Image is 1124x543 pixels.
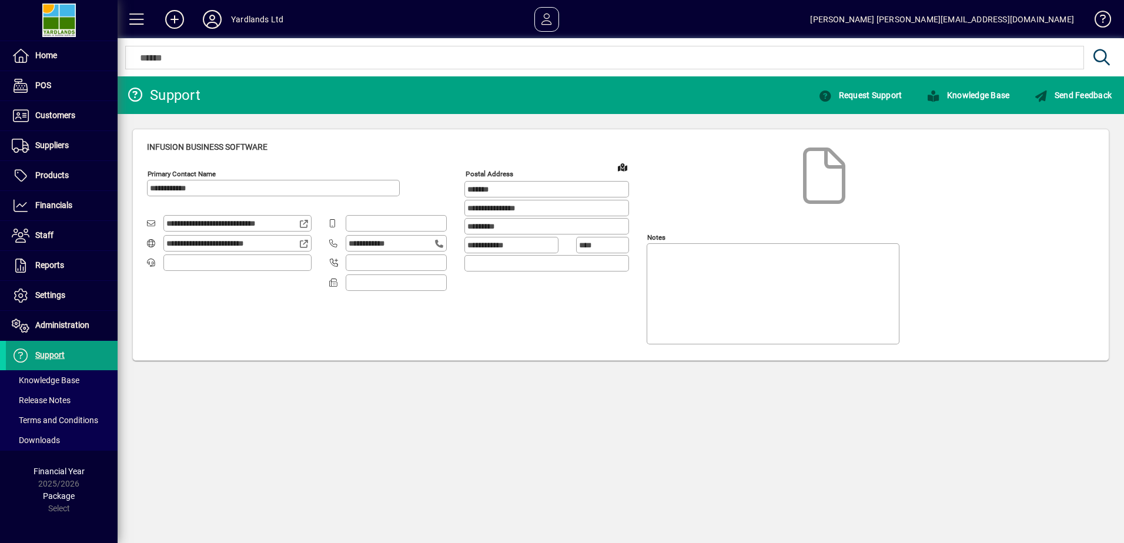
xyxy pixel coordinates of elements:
a: Financials [6,191,118,220]
button: Profile [193,9,231,30]
button: Request Support [815,85,905,106]
span: Downloads [12,435,60,445]
span: Products [35,170,69,180]
span: Knowledge Base [926,90,1009,100]
span: Request Support [818,90,902,100]
span: POS [35,81,51,90]
mat-label: Notes [647,233,665,242]
span: Staff [35,230,53,240]
span: Terms and Conditions [12,415,98,425]
a: Knowledge Base [914,85,1022,106]
a: Administration [6,311,118,340]
button: Add [156,9,193,30]
a: POS [6,71,118,100]
a: Customers [6,101,118,130]
mat-label: Primary Contact Name [148,170,216,178]
div: [PERSON_NAME] [PERSON_NAME][EMAIL_ADDRESS][DOMAIN_NAME] [810,10,1074,29]
button: Send Feedback [1031,85,1115,106]
span: Suppliers [35,140,69,150]
a: Downloads [6,430,118,450]
a: View on map [613,157,632,176]
a: Home [6,41,118,71]
span: Financials [35,200,72,210]
span: Support [35,350,65,360]
span: Settings [35,290,65,300]
a: Products [6,161,118,190]
span: Administration [35,320,89,330]
a: Knowledge Base [6,370,118,390]
a: Settings [6,281,118,310]
a: Reports [6,251,118,280]
span: Reports [35,260,64,270]
span: Release Notes [12,395,71,405]
a: Knowledge Base [1086,2,1109,41]
div: Yardlands Ltd [231,10,283,29]
a: Terms and Conditions [6,410,118,430]
span: Knowledge Base [12,376,79,385]
span: Financial Year [34,467,85,476]
button: Knowledge Base [924,85,1012,106]
div: Support [126,86,200,105]
span: Infusion Business Software [147,142,267,152]
span: Customers [35,110,75,120]
a: Staff [6,221,118,250]
span: Send Feedback [1034,90,1112,100]
a: Suppliers [6,131,118,160]
span: Home [35,51,57,60]
a: Release Notes [6,390,118,410]
span: Package [43,491,75,501]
